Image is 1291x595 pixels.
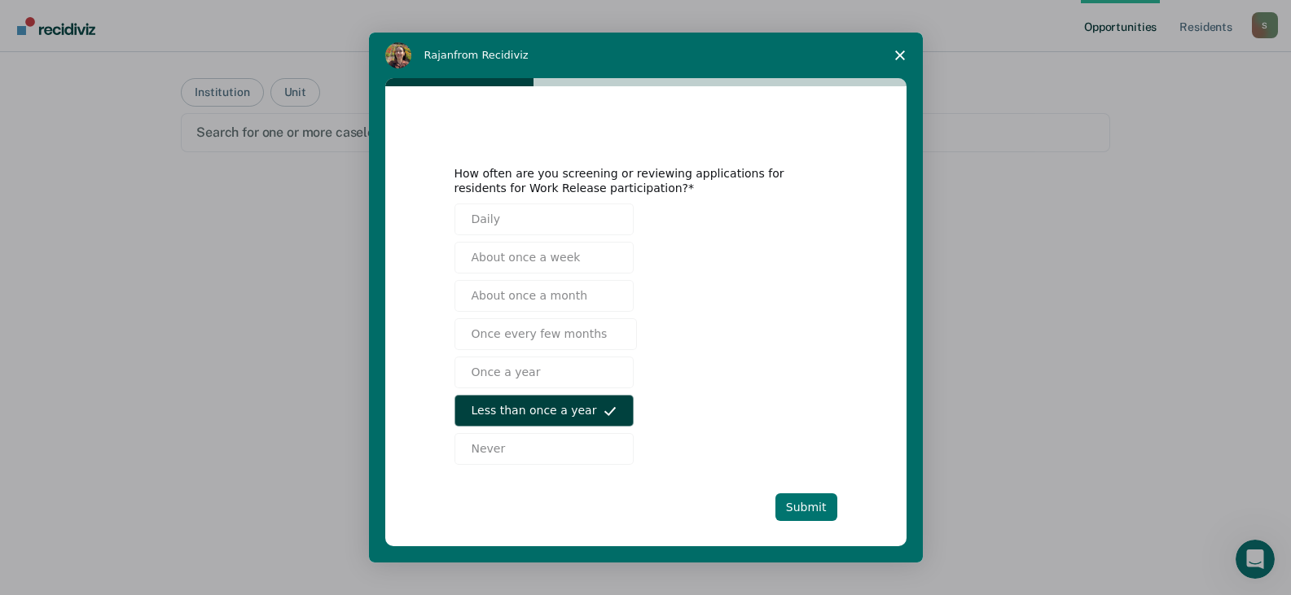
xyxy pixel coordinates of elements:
span: from Recidiviz [454,49,529,61]
button: About once a week [454,242,634,273]
button: About once a month [454,280,634,312]
span: About once a month [472,287,588,304]
span: Close survey [877,33,923,78]
button: Daily [454,203,634,235]
img: Profile image for Rajan [385,42,411,68]
button: Once a year [454,357,634,388]
span: Never [472,440,506,457]
span: Once a year [472,364,541,381]
span: Daily [472,211,500,228]
div: How often are you screening or reviewing applications for residents for Work Release participation? [454,166,813,195]
button: Submit [775,493,837,521]
span: Rajan [424,49,454,61]
span: About once a week [472,249,581,266]
button: Less than once a year [454,395,634,427]
span: Less than once a year [472,402,597,419]
button: Once every few months [454,318,638,350]
span: Once every few months [472,326,608,343]
button: Never [454,433,634,465]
